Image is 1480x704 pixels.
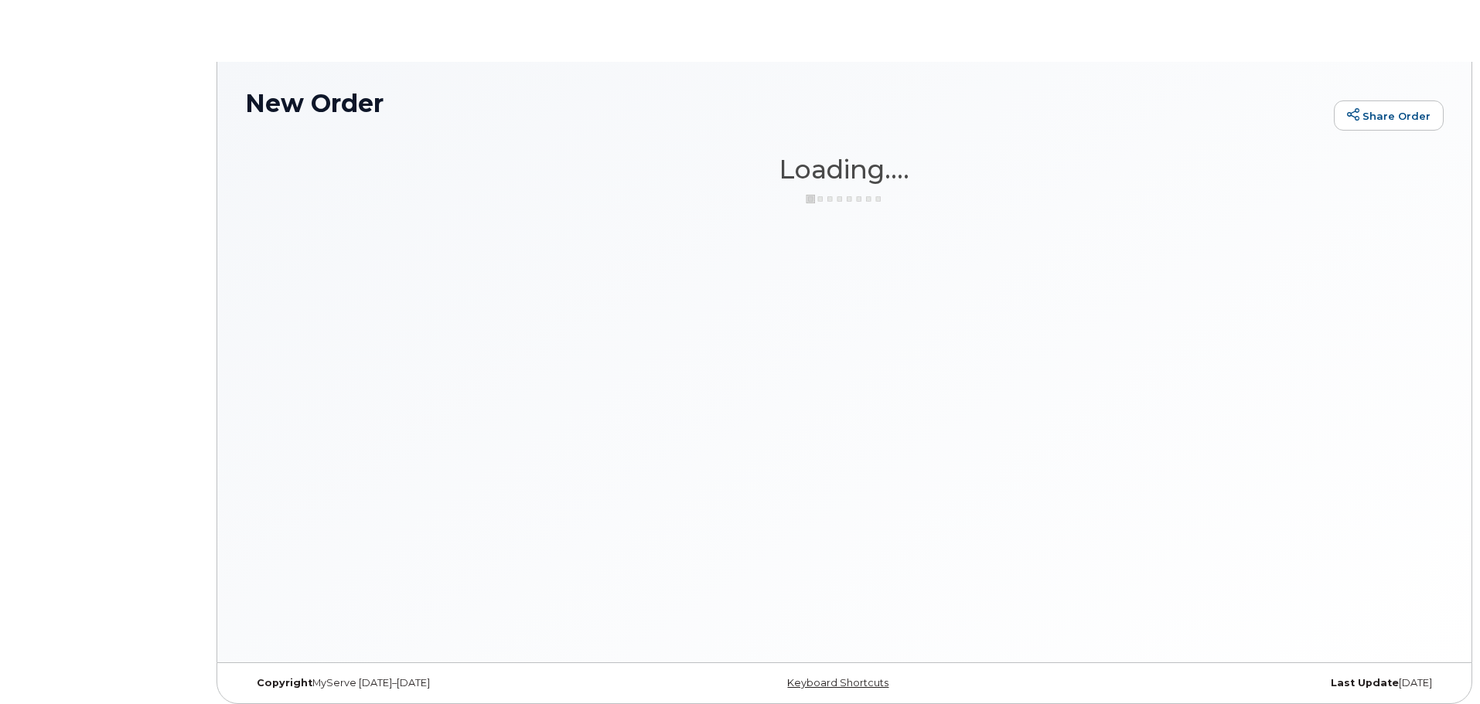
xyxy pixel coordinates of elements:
img: ajax-loader-3a6953c30dc77f0bf724df975f13086db4f4c1262e45940f03d1251963f1bf2e.gif [806,193,883,205]
a: Share Order [1334,100,1444,131]
h1: Loading.... [245,155,1444,183]
a: Keyboard Shortcuts [787,677,888,689]
strong: Last Update [1331,677,1399,689]
div: [DATE] [1044,677,1444,689]
div: MyServe [DATE]–[DATE] [245,677,645,689]
strong: Copyright [257,677,312,689]
h1: New Order [245,90,1326,117]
